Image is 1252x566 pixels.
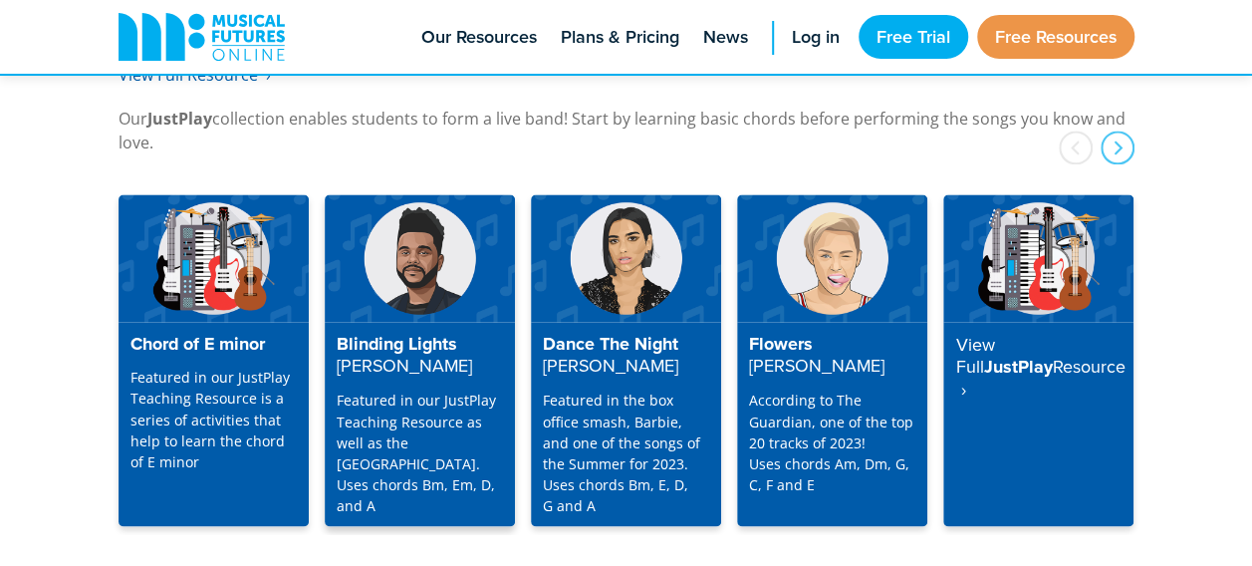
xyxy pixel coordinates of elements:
span: Our Resources [421,24,537,51]
p: Our collection enables students to form a live band! Start by learning basic chords before perfor... [119,107,1134,154]
h4: Dance The Night [543,334,709,378]
strong: [PERSON_NAME] [749,353,884,378]
a: View FullJustPlayResource ‎ › [943,194,1133,526]
span: News [703,24,748,51]
h4: JustPlay [955,334,1122,402]
p: Featured in our JustPlay Teaching Resource is a series of activities that help to learn the chord... [130,367,297,471]
p: According to The Guardian, one of the top 20 tracks of 2023! Uses chords Am, Dm, G, C, F and E [749,390,915,494]
span: Plans & Pricing [561,24,679,51]
div: prev [1059,131,1093,164]
strong: View Full [955,332,994,380]
a: Blinding Lights[PERSON_NAME] Featured in our JustPlay Teaching Resource as well as the [GEOGRAPHI... [325,194,515,526]
strong: Resource ‎ › [955,354,1125,402]
h4: Chord of E minor [130,334,297,356]
p: Featured in our JustPlay Teaching Resource as well as the [GEOGRAPHIC_DATA]. Uses chords Bm, Em, ... [337,390,503,515]
h4: Flowers [749,334,915,378]
p: Featured in the box office smash, Barbie, and one of the songs of the Summer for 2023. Uses chord... [543,390,709,515]
span: Log in [792,24,840,51]
a: Chord of E minor Featured in our JustPlay Teaching Resource is a series of activities that help t... [119,194,309,526]
div: next [1101,131,1134,164]
h4: Blinding Lights [337,334,503,378]
a: Dance The Night[PERSON_NAME] Featured in the box office smash, Barbie, and one of the songs of th... [531,194,721,526]
a: Flowers[PERSON_NAME] According to The Guardian, one of the top 20 tracks of 2023!Uses chords Am, ... [737,194,927,526]
strong: [PERSON_NAME] [543,353,678,378]
a: Free Trial [859,15,968,59]
strong: [PERSON_NAME] [337,353,472,378]
a: Free Resources [977,15,1134,59]
strong: JustPlay [147,108,212,130]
